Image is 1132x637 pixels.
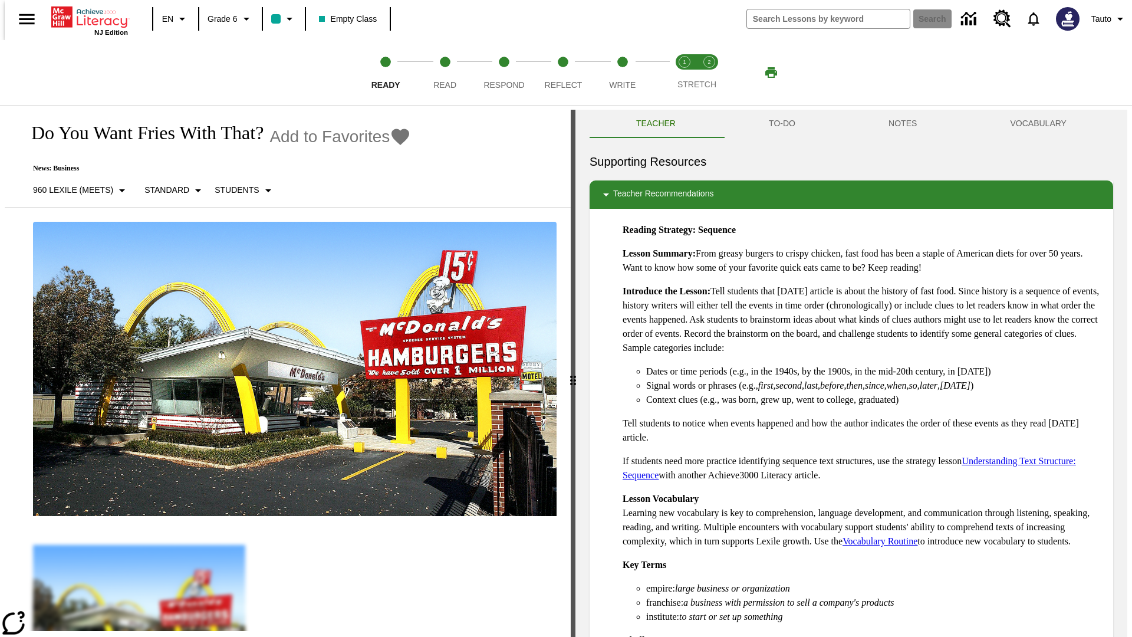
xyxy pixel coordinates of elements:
span: Respond [483,80,524,90]
p: Students [215,184,259,196]
a: Resource Center, Will open in new tab [986,3,1018,35]
li: franchise: [646,596,1104,610]
div: Instructional Panel Tabs [590,110,1113,138]
button: Stretch Read step 1 of 2 [667,40,702,105]
p: Tell students that [DATE] article is about the history of fast food. Since history is a sequence ... [623,284,1104,355]
em: before [820,380,844,390]
button: Profile/Settings [1087,8,1132,29]
div: activity [575,110,1127,637]
p: Teacher Recommendations [613,188,713,202]
em: to start or set up something [679,612,783,622]
img: Avatar [1056,7,1080,31]
li: Context clues (e.g., was born, grew up, went to college, graduated) [646,393,1104,407]
div: Home [51,4,128,36]
p: From greasy burgers to crispy chicken, fast food has been a staple of American diets for over 50 ... [623,247,1104,275]
em: second [776,380,802,390]
div: Teacher Recommendations [590,180,1113,209]
em: when [887,380,907,390]
span: EN [162,13,173,25]
strong: Reading Strategy: [623,225,696,235]
li: empire: [646,582,1104,596]
button: Stretch Respond step 2 of 2 [692,40,726,105]
button: Open side menu [9,2,44,37]
button: Print [752,62,790,83]
button: Grade: Grade 6, Select a grade [203,8,258,29]
span: Ready [371,80,400,90]
h1: Do You Want Fries With That? [19,122,264,144]
text: 1 [683,59,686,65]
div: reading [5,110,571,631]
p: Tell students to notice when events happened and how the author indicates the order of these even... [623,416,1104,445]
em: large business or organization [675,583,790,593]
button: VOCABULARY [963,110,1113,138]
button: Respond step 3 of 5 [470,40,538,105]
text: 2 [707,59,710,65]
input: search field [747,9,910,28]
em: [DATE] [940,380,970,390]
button: Teacher [590,110,722,138]
button: NOTES [842,110,963,138]
button: Read step 2 of 5 [410,40,479,105]
a: Data Center [954,3,986,35]
a: Vocabulary Routine [843,536,917,546]
span: Reflect [545,80,583,90]
h6: Supporting Resources [590,152,1113,171]
strong: Sequence [698,225,736,235]
button: Select a new avatar [1049,4,1087,34]
button: Class color is teal. Change class color [266,8,301,29]
span: STRETCH [677,80,716,89]
a: Notifications [1018,4,1049,34]
span: Write [609,80,636,90]
em: so [909,380,917,390]
em: later [920,380,937,390]
li: Dates or time periods (e.g., in the 1940s, by the 1900s, in the mid-20th century, in [DATE]) [646,365,1104,379]
button: Select Student [210,180,279,201]
p: Standard [144,184,189,196]
em: first [758,380,774,390]
img: One of the first McDonald's stores, with the iconic red sign and golden arches. [33,222,557,517]
button: TO-DO [722,110,842,138]
em: last [804,380,818,390]
button: Reflect step 4 of 5 [529,40,597,105]
strong: Key Terms [623,560,666,570]
span: Tauto [1091,13,1111,25]
button: Write step 5 of 5 [588,40,657,105]
span: Grade 6 [208,13,238,25]
p: Learning new vocabulary is key to comprehension, language development, and communication through ... [623,492,1104,549]
span: Read [433,80,456,90]
button: Add to Favorites - Do You Want Fries With That? [269,126,411,147]
em: a business with permission to sell a company's products [683,597,894,608]
a: Understanding Text Structure: Sequence [623,456,1076,480]
button: Language: EN, Select a language [157,8,195,29]
button: Ready step 1 of 5 [351,40,420,105]
strong: Introduce the Lesson: [623,286,710,296]
em: since [865,380,884,390]
span: Add to Favorites [269,127,390,146]
div: Press Enter or Spacebar and then press right and left arrow keys to move the slider [571,110,575,637]
li: institute: [646,610,1104,624]
span: NJ Edition [94,29,128,36]
strong: Lesson Summary: [623,248,696,258]
span: Empty Class [319,13,377,25]
p: 960 Lexile (Meets) [33,184,113,196]
strong: Lesson Vocabulary [623,494,699,504]
button: Scaffolds, Standard [140,180,210,201]
em: then [846,380,863,390]
p: If students need more practice identifying sequence text structures, use the strategy lesson with... [623,454,1104,482]
button: Select Lexile, 960 Lexile (Meets) [28,180,134,201]
p: News: Business [19,164,411,173]
li: Signal words or phrases (e.g., , , , , , , , , , ) [646,379,1104,393]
